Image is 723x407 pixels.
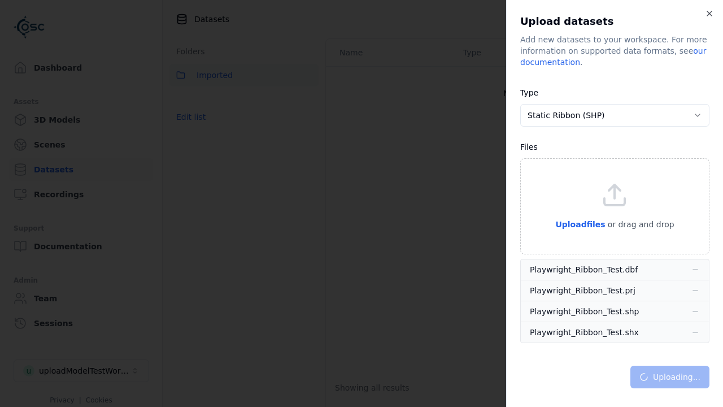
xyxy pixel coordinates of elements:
[530,285,635,296] div: Playwright_Ribbon_Test.prj
[530,327,639,338] div: Playwright_Ribbon_Test.shx
[606,218,674,231] p: or drag and drop
[555,220,605,229] span: Upload files
[530,306,639,317] div: Playwright_Ribbon_Test.shp
[520,34,709,68] div: Add new datasets to your workspace. For more information on supported data formats, see .
[520,142,538,151] label: Files
[520,88,538,97] label: Type
[520,14,709,29] h2: Upload datasets
[530,264,638,275] div: Playwright_Ribbon_Test.dbf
